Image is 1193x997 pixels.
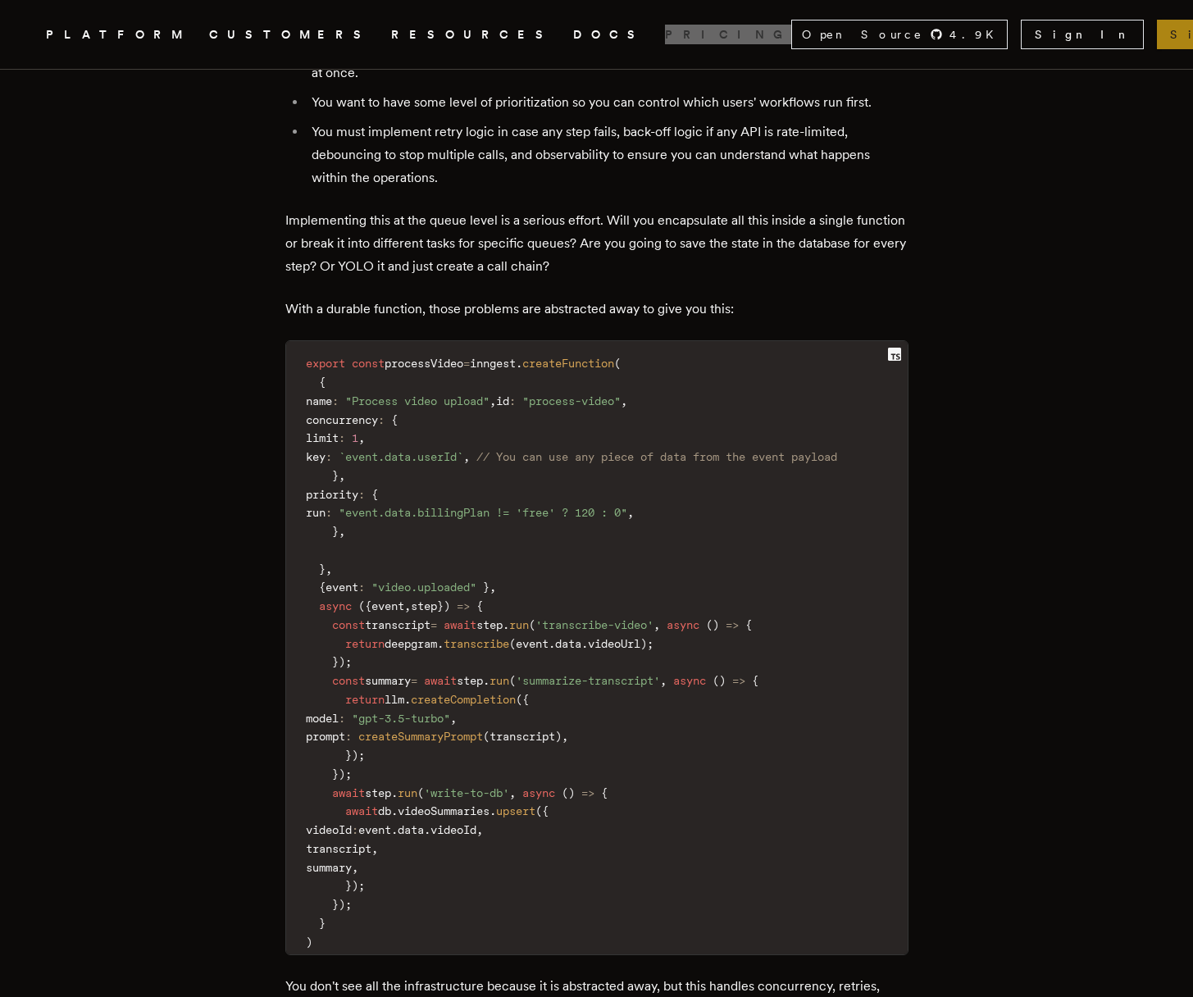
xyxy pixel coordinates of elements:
[378,804,391,817] span: db
[345,730,352,743] span: :
[339,450,345,463] span: `
[306,712,339,725] span: model
[319,599,352,612] span: async
[404,599,411,612] span: ,
[706,618,713,631] span: (
[306,450,326,463] span: key
[391,804,398,817] span: .
[306,861,352,874] span: summary
[483,730,489,743] span: (
[339,431,345,444] span: :
[306,357,345,370] span: export
[306,823,352,836] span: videoId
[476,599,483,612] span: {
[489,580,496,594] span: ,
[529,618,535,631] span: (
[665,25,791,45] a: PRICING
[306,506,326,519] span: run
[339,655,345,668] span: )
[358,580,365,594] span: :
[640,637,647,650] span: )
[365,618,430,631] span: transcript
[345,394,489,407] span: "Process video upload"
[555,637,581,650] span: data
[647,637,653,650] span: ;
[332,898,339,911] span: }
[326,562,332,576] span: ,
[385,637,437,650] span: deepgram
[319,917,326,930] span: }
[365,786,391,799] span: step
[430,823,476,836] span: videoId
[306,431,339,444] span: limit
[352,879,358,892] span: )
[352,357,385,370] span: const
[713,618,719,631] span: )
[371,599,404,612] span: event
[667,618,699,631] span: async
[437,599,444,612] span: }
[476,450,837,463] span: // You can use any piece of data from the event payload
[503,618,509,631] span: .
[391,786,398,799] span: .
[339,712,345,725] span: :
[332,618,365,631] span: const
[601,786,608,799] span: {
[319,562,326,576] span: }
[509,394,516,407] span: :
[345,655,352,668] span: ;
[371,488,378,501] span: {
[378,413,385,426] span: :
[483,674,489,687] span: .
[1021,20,1144,49] a: Sign In
[516,637,549,650] span: event
[358,879,365,892] span: ;
[358,823,391,836] span: event
[326,506,332,519] span: :
[516,674,660,687] span: 'summarize-transcript'
[457,599,470,612] span: =>
[332,674,365,687] span: const
[332,786,365,799] span: await
[358,488,365,501] span: :
[339,767,345,781] span: )
[398,786,417,799] span: run
[621,394,627,407] span: ,
[358,431,365,444] span: ,
[463,450,470,463] span: ,
[424,786,509,799] span: 'write-to-db'
[345,767,352,781] span: ;
[581,786,594,799] span: =>
[726,618,739,631] span: =>
[391,413,398,426] span: {
[660,674,667,687] span: ,
[332,469,339,482] span: }
[457,450,463,463] span: `
[345,804,378,817] span: await
[424,674,457,687] span: await
[319,376,326,389] span: {
[326,450,332,463] span: :
[339,525,345,538] span: ,
[489,804,496,817] span: .
[522,357,614,370] span: createFunction
[476,823,483,836] span: ,
[802,26,923,43] span: Open Source
[496,804,535,817] span: upsert
[326,580,358,594] span: event
[365,599,371,612] span: {
[46,25,189,45] button: PLATFORM
[339,506,627,519] span: "event.data.billingPlan != 'free' ? 120 : 0"
[358,749,365,762] span: ;
[673,674,706,687] span: async
[437,637,444,650] span: .
[285,298,908,321] p: With a durable function, those problems are abstracted away to give you this:
[385,357,463,370] span: processVideo
[489,394,496,407] span: ,
[411,599,437,612] span: step
[306,413,378,426] span: concurrency
[358,730,483,743] span: createSummaryPrompt
[542,804,549,817] span: {
[470,357,516,370] span: inngest
[516,357,522,370] span: .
